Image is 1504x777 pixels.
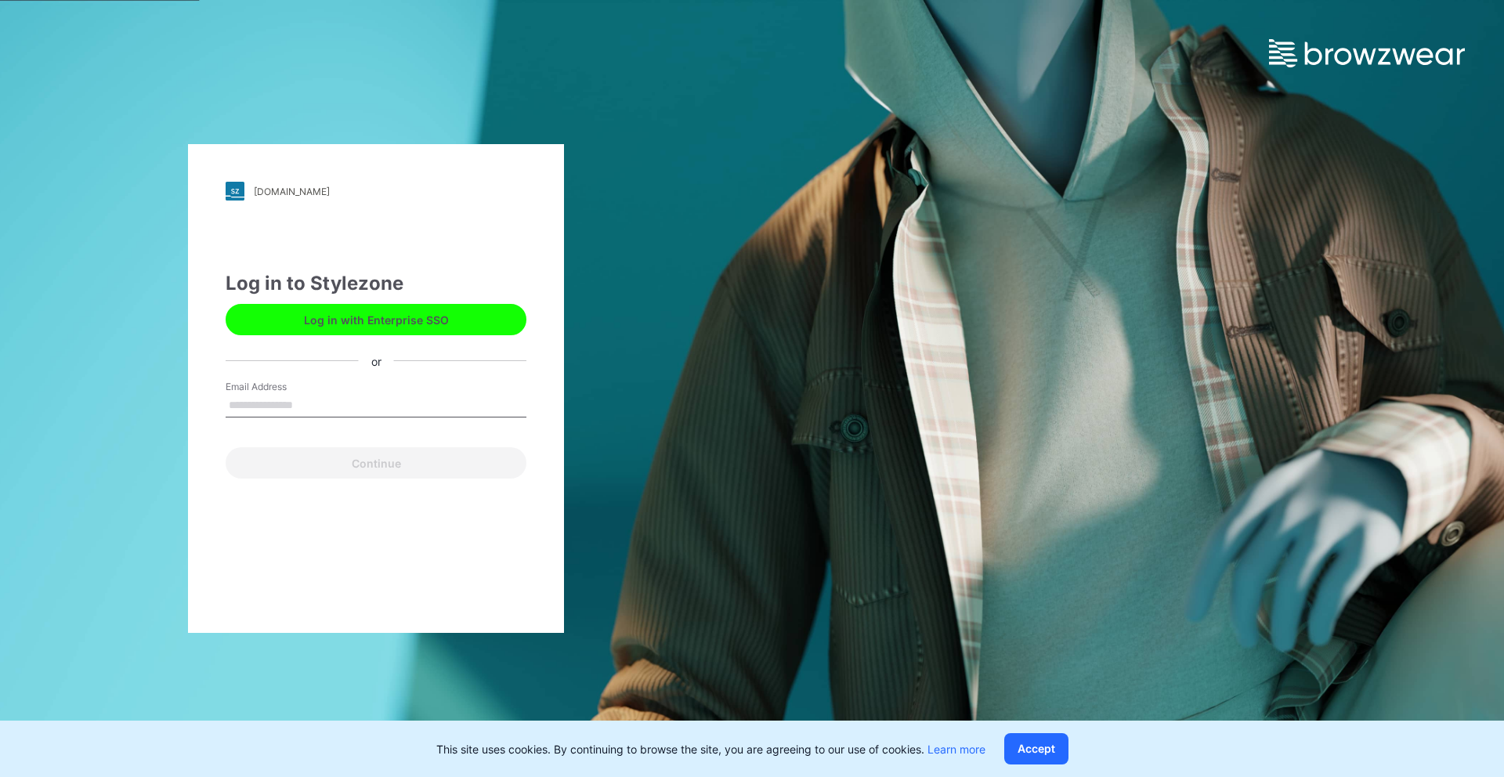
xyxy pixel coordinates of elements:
[436,741,985,757] p: This site uses cookies. By continuing to browse the site, you are agreeing to our use of cookies.
[226,304,526,335] button: Log in with Enterprise SSO
[359,352,394,369] div: or
[1269,39,1465,67] img: browzwear-logo.e42bd6dac1945053ebaf764b6aa21510.svg
[254,186,330,197] div: [DOMAIN_NAME]
[226,182,526,201] a: [DOMAIN_NAME]
[1004,733,1068,764] button: Accept
[226,182,244,201] img: stylezone-logo.562084cfcfab977791bfbf7441f1a819.svg
[927,743,985,756] a: Learn more
[226,269,526,298] div: Log in to Stylezone
[226,380,335,394] label: Email Address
